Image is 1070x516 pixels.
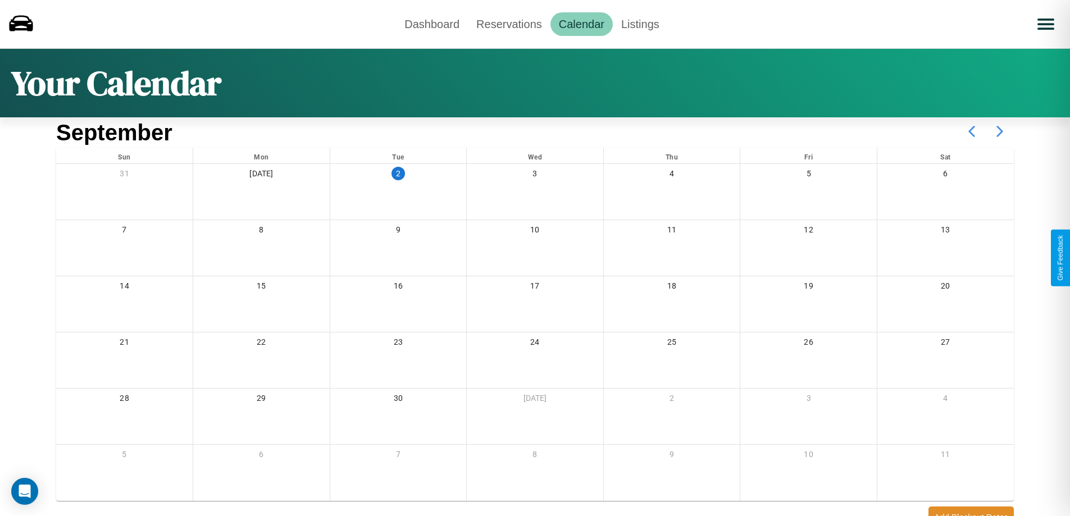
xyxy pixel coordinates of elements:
div: 5 [740,164,877,187]
div: 14 [56,276,193,299]
div: 3 [467,164,603,187]
div: Wed [467,148,603,163]
div: 6 [877,164,1014,187]
div: 23 [330,332,467,355]
div: 10 [467,220,603,243]
div: 2 [391,167,405,180]
div: 9 [604,445,740,468]
div: 28 [56,389,193,412]
div: 19 [740,276,877,299]
div: 21 [56,332,193,355]
div: 16 [330,276,467,299]
div: 4 [877,389,1014,412]
div: 25 [604,332,740,355]
h2: September [56,120,172,145]
div: Open Intercom Messenger [11,478,38,505]
div: 24 [467,332,603,355]
div: 31 [56,164,193,187]
div: 13 [877,220,1014,243]
div: Give Feedback [1057,235,1064,281]
div: 4 [604,164,740,187]
div: Mon [193,148,330,163]
div: 20 [877,276,1014,299]
div: 11 [877,445,1014,468]
a: Reservations [468,12,550,36]
div: 12 [740,220,877,243]
a: Dashboard [396,12,468,36]
div: 29 [193,389,330,412]
h1: Your Calendar [11,60,221,106]
a: Calendar [550,12,613,36]
div: 10 [740,445,877,468]
div: 17 [467,276,603,299]
div: 6 [193,445,330,468]
div: 7 [330,445,467,468]
div: Sun [56,148,193,163]
div: 5 [56,445,193,468]
button: Open menu [1030,8,1062,40]
div: 9 [330,220,467,243]
div: 8 [193,220,330,243]
div: 2 [604,389,740,412]
div: 30 [330,389,467,412]
div: Thu [604,148,740,163]
div: 27 [877,332,1014,355]
div: 8 [467,445,603,468]
div: 11 [604,220,740,243]
div: Tue [330,148,467,163]
div: [DATE] [193,164,330,187]
div: 22 [193,332,330,355]
div: Sat [877,148,1014,163]
a: Listings [613,12,668,36]
div: Fri [740,148,877,163]
div: 3 [740,389,877,412]
div: 18 [604,276,740,299]
div: 26 [740,332,877,355]
div: [DATE] [467,389,603,412]
div: 15 [193,276,330,299]
div: 7 [56,220,193,243]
